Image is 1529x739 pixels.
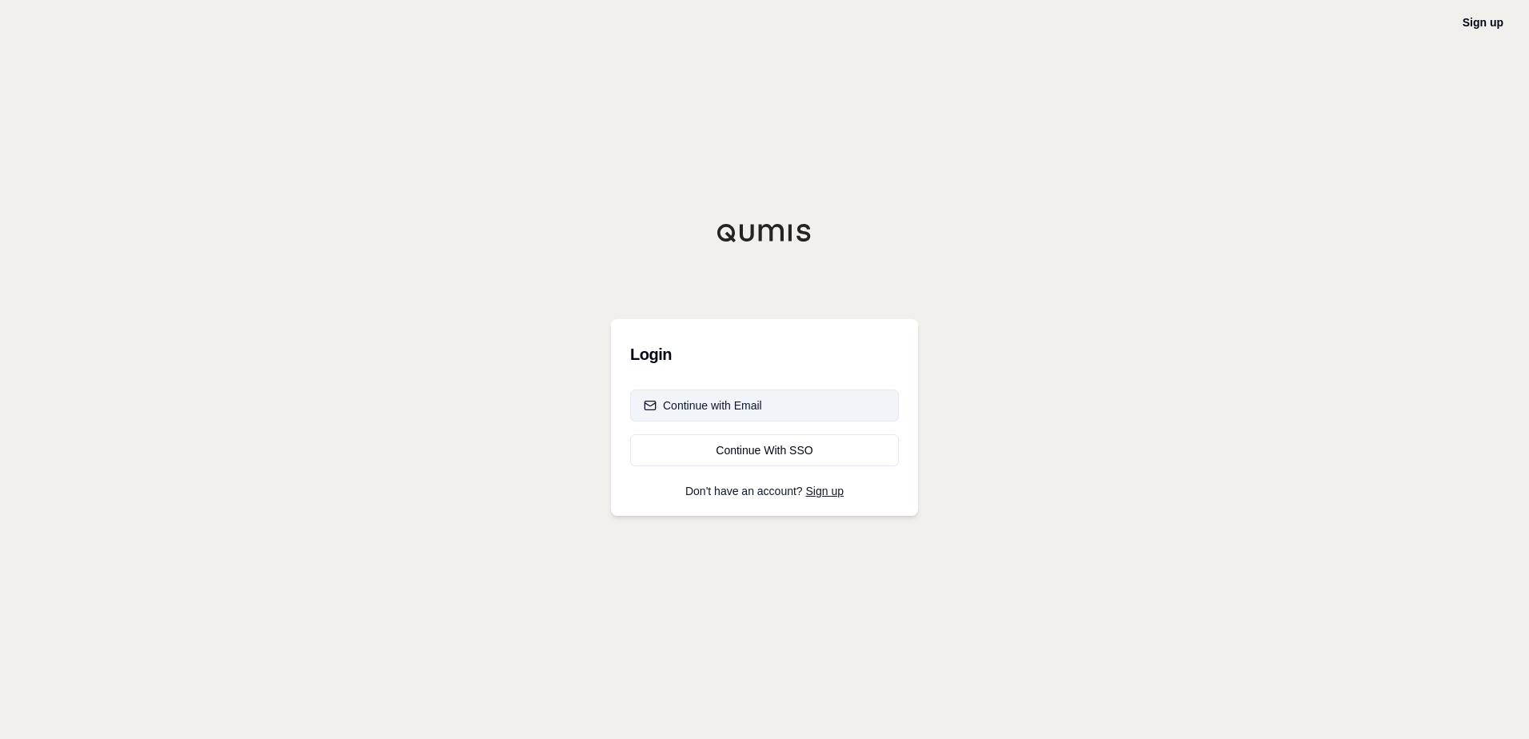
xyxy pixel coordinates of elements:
[717,223,812,242] img: Qumis
[644,442,885,458] div: Continue With SSO
[1463,16,1503,29] a: Sign up
[644,397,762,413] div: Continue with Email
[630,389,899,421] button: Continue with Email
[806,485,844,497] a: Sign up
[630,434,899,466] a: Continue With SSO
[630,485,899,497] p: Don't have an account?
[630,338,899,370] h3: Login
